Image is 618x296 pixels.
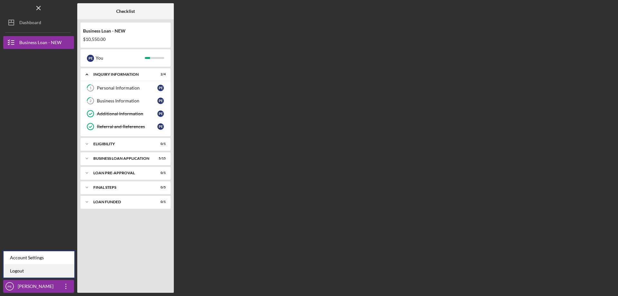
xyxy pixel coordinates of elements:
[93,171,150,175] div: LOAN PRE-APPROVAL
[157,123,164,130] div: P E
[4,251,74,264] div: Account Settings
[97,124,157,129] div: Referral and References
[87,55,94,62] div: P E
[157,85,164,91] div: P E
[97,85,157,91] div: Personal Information
[83,28,168,33] div: Business Loan - NEW
[3,280,74,293] button: PE[PERSON_NAME]
[157,110,164,117] div: P E
[3,36,74,49] button: Business Loan - NEW
[157,98,164,104] div: P E
[16,280,58,294] div: [PERSON_NAME]
[154,142,166,146] div: 0 / 1
[154,200,166,204] div: 0 / 1
[84,107,167,120] a: Additional InformationPE
[4,264,74,278] a: Logout
[84,94,167,107] a: 2Business InformationPE
[93,157,150,160] div: BUSINESS LOAN APPLICATION
[154,171,166,175] div: 0 / 1
[154,157,166,160] div: 5 / 15
[3,16,74,29] button: Dashboard
[89,86,91,90] tspan: 1
[97,111,157,116] div: Additional Information
[19,36,61,51] div: Business Loan - NEW
[84,120,167,133] a: Referral and ReferencesPE
[93,72,150,76] div: INQUIRY INFORMATION
[97,98,157,103] div: Business Information
[93,200,150,204] div: LOAN FUNDED
[89,99,91,103] tspan: 2
[83,37,168,42] div: $10,550.00
[84,81,167,94] a: 1Personal InformationPE
[93,186,150,189] div: FINAL STEPS
[19,16,41,31] div: Dashboard
[154,186,166,189] div: 0 / 5
[8,285,12,288] text: PE
[96,53,145,63] div: You
[93,142,150,146] div: ELIGIBILITY
[154,72,166,76] div: 2 / 4
[116,9,135,14] b: Checklist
